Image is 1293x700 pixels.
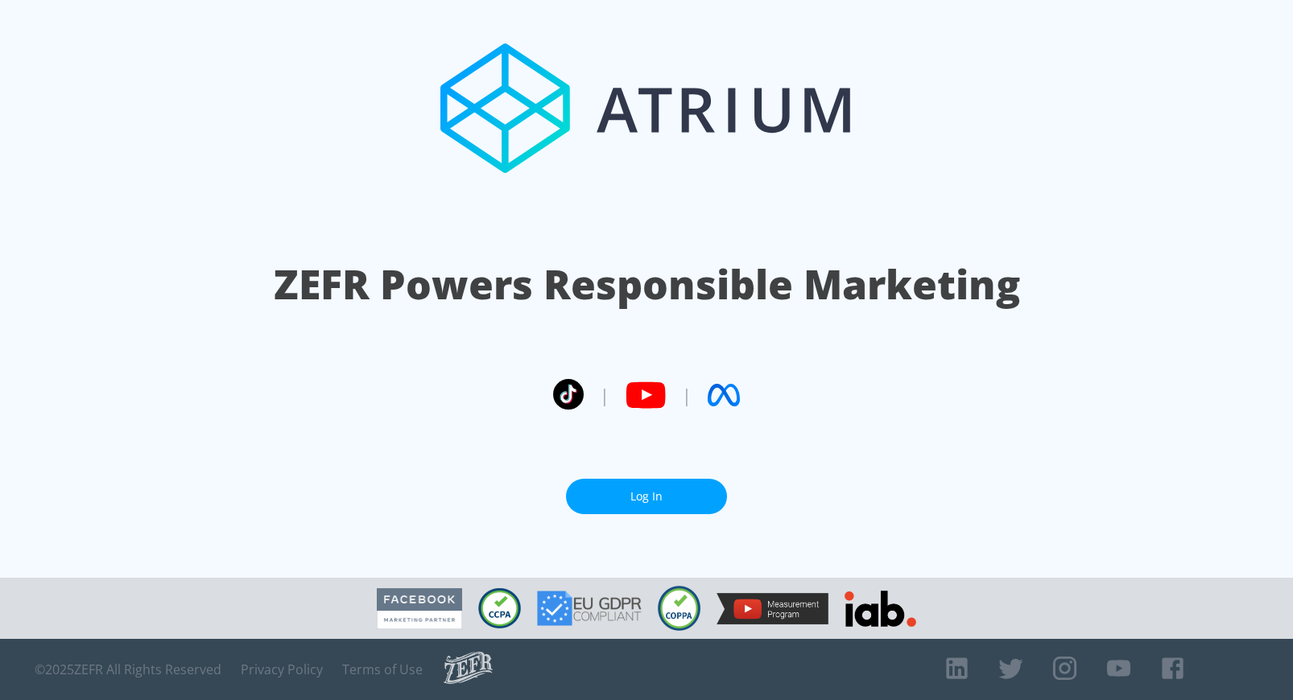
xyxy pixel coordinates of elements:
img: Facebook Marketing Partner [377,588,462,629]
span: | [600,383,609,407]
img: YouTube Measurement Program [717,593,828,624]
a: Terms of Use [342,661,423,677]
h1: ZEFR Powers Responsible Marketing [274,257,1020,312]
img: IAB [845,591,916,627]
a: Privacy Policy [241,661,323,677]
span: | [682,383,692,407]
img: CCPA Compliant [478,588,521,628]
img: COPPA Compliant [658,586,700,631]
img: GDPR Compliant [537,591,642,626]
span: © 2025 ZEFR All Rights Reserved [35,661,221,677]
a: Log In [566,479,727,515]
